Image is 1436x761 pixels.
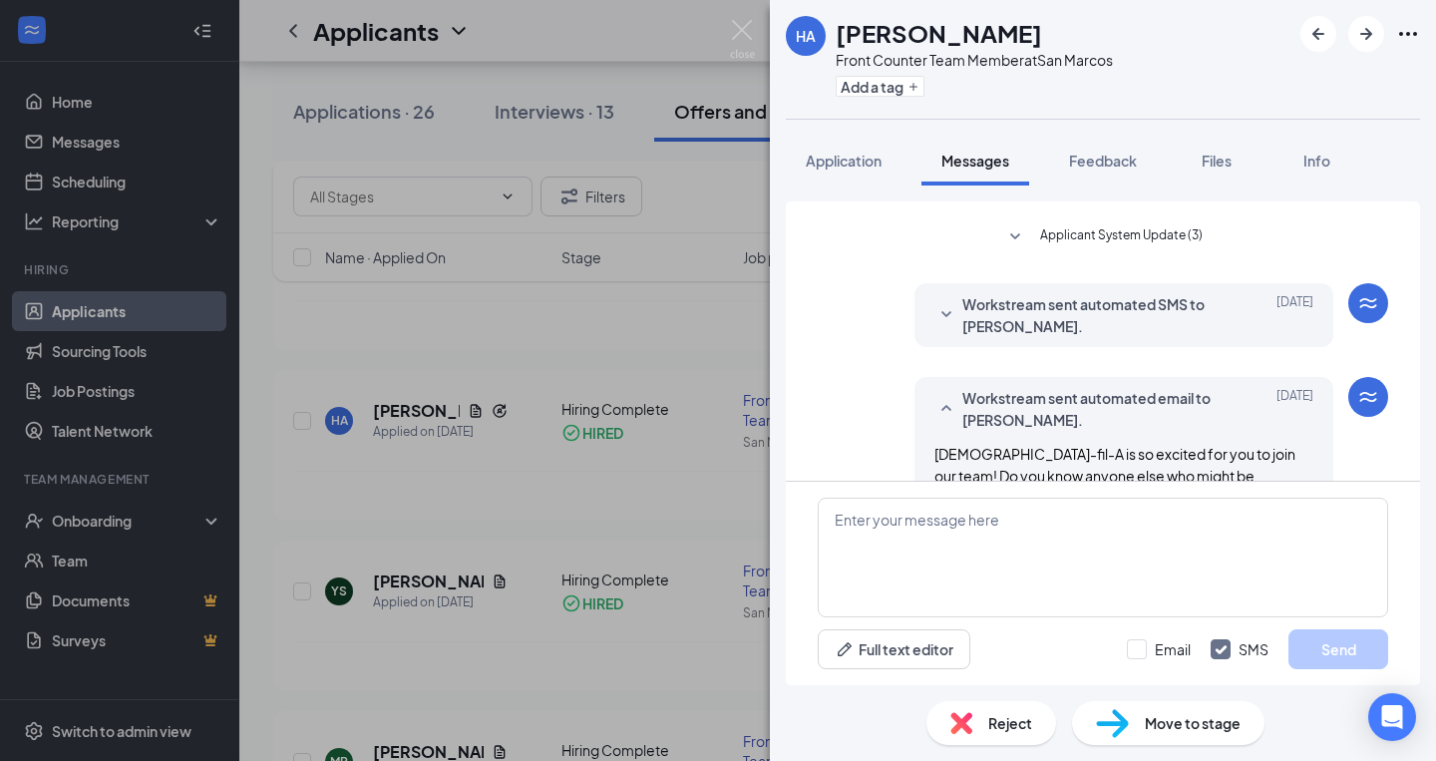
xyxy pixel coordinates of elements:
[836,16,1042,50] h1: [PERSON_NAME]
[818,629,970,669] button: Full text editorPen
[1354,22,1378,46] svg: ArrowRight
[1003,225,1203,249] button: SmallChevronDownApplicant System Update (3)
[1300,16,1336,52] button: ArrowLeftNew
[1356,385,1380,409] svg: WorkstreamLogo
[1145,712,1241,734] span: Move to stage
[1288,629,1388,669] button: Send
[1356,291,1380,315] svg: WorkstreamLogo
[806,152,882,170] span: Application
[934,445,1307,529] span: [DEMOGRAPHIC_DATA]-fil-A is so excited for you to join our team! Do you know anyone else who migh...
[836,50,1113,70] div: Front Counter Team Member at San Marcos
[934,303,958,327] svg: SmallChevronDown
[836,76,924,97] button: PlusAdd a tag
[907,81,919,93] svg: Plus
[941,152,1009,170] span: Messages
[934,397,958,421] svg: SmallChevronUp
[1276,387,1313,431] span: [DATE]
[1202,152,1232,170] span: Files
[962,293,1224,337] span: Workstream sent automated SMS to [PERSON_NAME].
[1003,225,1027,249] svg: SmallChevronDown
[1303,152,1330,170] span: Info
[1306,22,1330,46] svg: ArrowLeftNew
[1040,225,1203,249] span: Applicant System Update (3)
[835,639,855,659] svg: Pen
[1069,152,1137,170] span: Feedback
[796,26,816,46] div: HA
[1276,293,1313,337] span: [DATE]
[988,712,1032,734] span: Reject
[1368,693,1416,741] div: Open Intercom Messenger
[1348,16,1384,52] button: ArrowRight
[1396,22,1420,46] svg: Ellipses
[962,387,1224,431] span: Workstream sent automated email to [PERSON_NAME].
